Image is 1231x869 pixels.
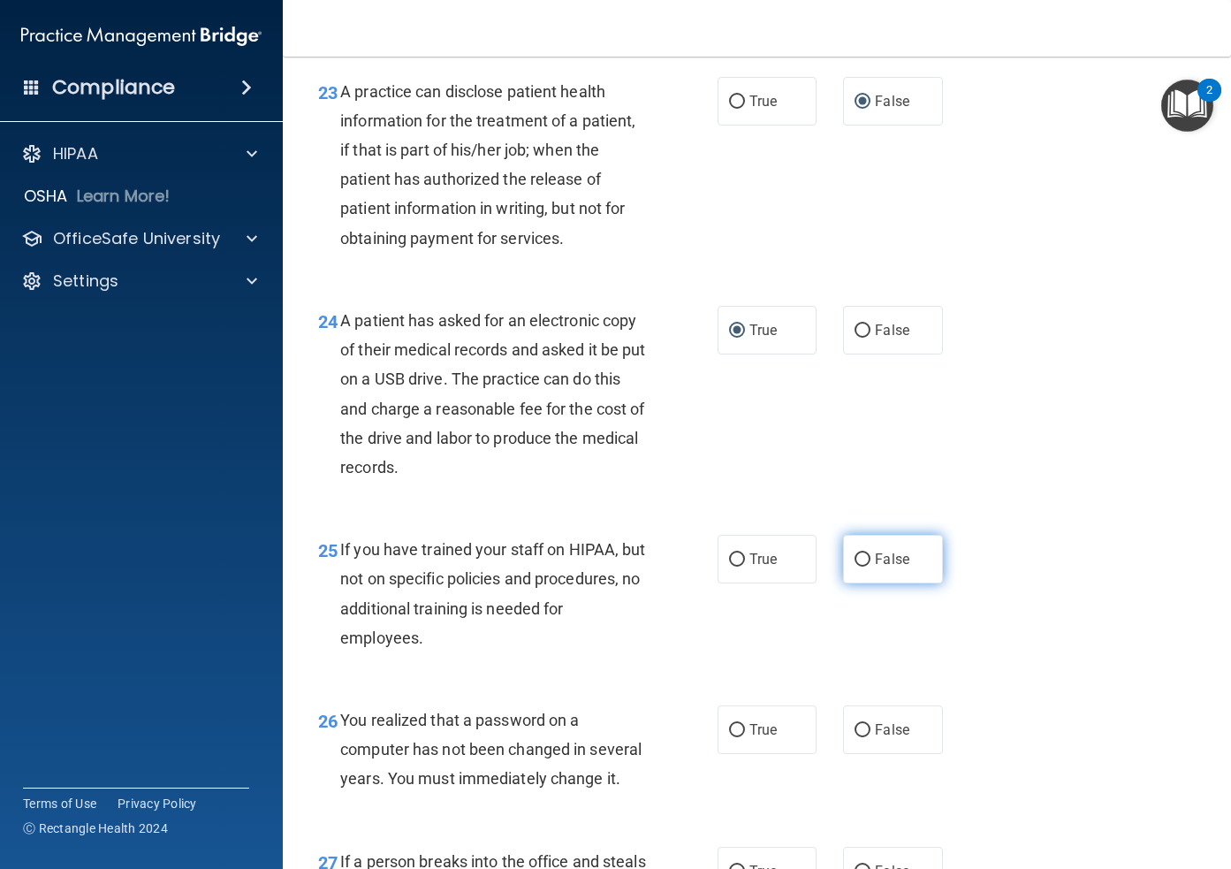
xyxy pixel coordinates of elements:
span: 25 [318,540,338,561]
input: False [855,95,870,109]
input: False [855,553,870,567]
p: HIPAA [53,143,98,164]
span: 23 [318,82,338,103]
input: True [729,553,745,567]
input: True [729,324,745,338]
input: True [729,724,745,737]
a: HIPAA [21,143,257,164]
p: Settings [53,271,118,292]
span: True [749,721,777,738]
span: Ⓒ Rectangle Health 2024 [23,819,168,837]
input: False [855,724,870,737]
p: OfficeSafe University [53,228,220,249]
span: 26 [318,711,338,732]
a: Settings [21,271,257,292]
span: False [875,322,909,339]
p: OSHA [24,186,68,207]
p: Learn More! [77,186,171,207]
span: 24 [318,311,338,332]
span: You realized that a password on a computer has not been changed in several years. You must immedi... [340,711,642,788]
a: OfficeSafe University [21,228,257,249]
button: Open Resource Center, 2 new notifications [1161,80,1213,132]
img: PMB logo [21,19,262,54]
a: Terms of Use [23,795,96,812]
span: True [749,93,777,110]
span: A practice can disclose patient health information for the treatment of a patient, if that is par... [340,82,635,248]
h4: Compliance [52,75,175,100]
span: True [749,551,777,568]
input: False [855,324,870,338]
span: False [875,721,909,738]
span: A patient has asked for an electronic copy of their medical records and asked it be put on a USB ... [340,311,645,476]
span: False [875,551,909,568]
span: False [875,93,909,110]
div: 2 [1206,90,1212,113]
input: True [729,95,745,109]
span: If you have trained your staff on HIPAA, but not on specific policies and procedures, no addition... [340,540,645,647]
span: True [749,322,777,339]
a: Privacy Policy [118,795,197,812]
